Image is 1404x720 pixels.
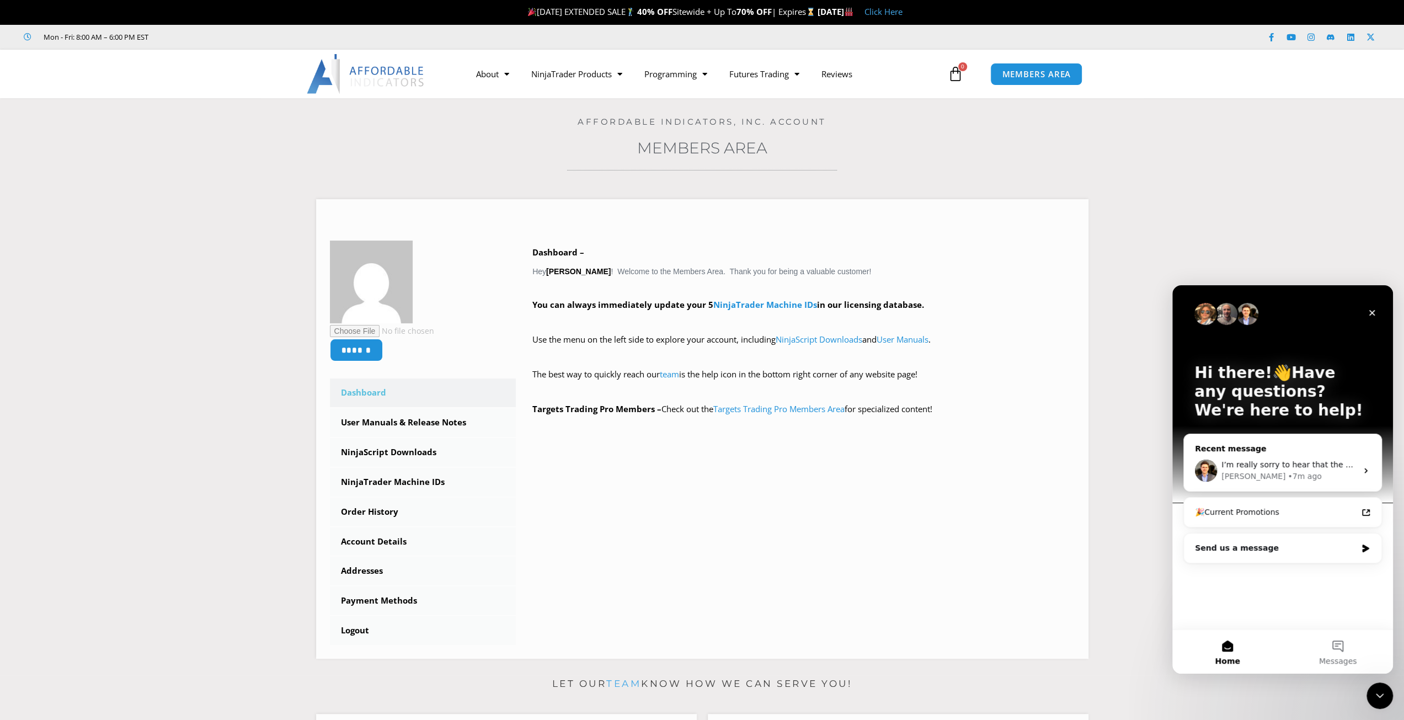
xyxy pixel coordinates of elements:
[532,402,1075,417] p: Check out the for specialized content!
[520,61,633,87] a: NinjaTrader Products
[330,557,516,585] a: Addresses
[465,61,945,87] nav: Menu
[330,438,516,467] a: NinjaScript Downloads
[41,30,148,44] span: Mon - Fri: 8:00 AM – 6:00 PM EST
[330,378,516,407] a: Dashboard
[525,6,818,17] span: [DATE] EXTENDED SALE Sitewide + Up To | Expires
[713,299,817,310] a: NinjaTrader Machine IDs
[42,372,67,380] span: Home
[736,6,772,17] strong: 70% OFF
[330,586,516,615] a: Payment Methods
[23,221,185,233] div: 🎉Current Promotions
[330,468,516,497] a: NinjaTrader Machine IDs
[330,498,516,526] a: Order History
[465,61,520,87] a: About
[164,31,329,42] iframe: Customer reviews powered by Trustpilot
[11,248,210,278] div: Send us a message
[1366,682,1393,709] iframe: Intercom live chat
[633,61,718,87] a: Programming
[776,334,862,345] a: NinjaScript Downloads
[532,332,1075,363] p: Use the menu on the left side to explore your account, including and .
[990,63,1082,86] a: MEMBERS AREA
[23,257,184,269] div: Send us a message
[307,54,425,94] img: LogoAI | Affordable Indicators – NinjaTrader
[818,6,853,17] strong: [DATE]
[316,675,1088,693] p: Let our know how we can serve you!
[330,616,516,645] a: Logout
[637,6,672,17] strong: 40% OFF
[713,403,845,414] a: Targets Trading Pro Members Area
[49,185,113,197] div: [PERSON_NAME]
[807,8,815,16] img: ⌛
[330,378,516,645] nav: Account pages
[532,367,1075,398] p: The best way to quickly reach our is the help icon in the bottom right corner of any website page!
[637,138,767,157] a: Members Area
[330,241,413,323] img: 5f134d5080cd8606c769c067cdb75d253f8f6419f1c7daba1e0781ed198c4de3
[330,408,516,437] a: User Manuals & Release Notes
[958,62,967,71] span: 0
[532,247,584,258] b: Dashboard –
[864,6,903,17] a: Click Here
[147,372,185,380] span: Messages
[877,334,928,345] a: User Manuals
[718,61,810,87] a: Futures Trading
[532,299,924,310] strong: You can always immediately update your 5 in our licensing database.
[578,116,826,127] a: Affordable Indicators, Inc. Account
[528,8,536,16] img: 🎉
[626,8,634,16] img: 🏌️‍♂️
[660,369,679,380] a: team
[110,344,221,388] button: Messages
[532,403,661,414] strong: Targets Trading Pro Members –
[1172,285,1393,674] iframe: Intercom live chat
[931,58,980,90] a: 0
[606,678,641,689] a: team
[845,8,853,16] img: 🏭
[1002,70,1071,78] span: MEMBERS AREA
[16,217,205,237] a: 🎉Current Promotions
[190,18,210,38] div: Close
[810,61,863,87] a: Reviews
[532,245,1075,417] div: Hey ! Welcome to the Members Area. Thank you for being a valuable customer!
[330,527,516,556] a: Account Details
[49,175,1396,184] span: I’m really sorry to hear that the copier hasn’t been working, and also for the comments you recei...
[115,185,149,197] div: • 7m ago
[546,267,611,276] strong: [PERSON_NAME]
